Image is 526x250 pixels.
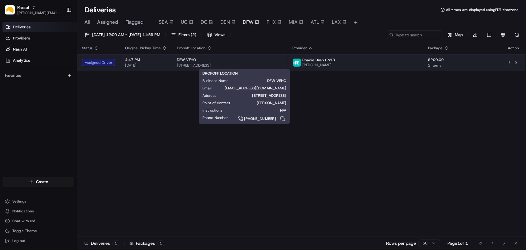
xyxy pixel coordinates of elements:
[244,116,276,121] span: [PHONE_NUMBER]
[4,87,50,98] a: 📗Knowledge Base
[386,240,416,246] p: Rows per page
[84,240,119,246] div: Deliveries
[2,71,74,80] div: Favorites
[202,100,230,105] span: Point of contact
[177,57,196,62] span: DFW VEHO
[222,86,286,91] span: [EMAIL_ADDRESS][DOMAIN_NAME]
[129,240,164,246] div: Packages
[202,93,216,98] span: Address
[17,10,61,15] button: [PERSON_NAME][EMAIL_ADDRESS][PERSON_NAME][DOMAIN_NAME]
[17,4,29,10] button: Parsel
[202,71,238,76] span: DROPOFF LOCATION
[240,100,286,105] span: [PERSON_NAME]
[43,104,75,109] a: Powered byPylon
[12,219,35,223] span: Chat with us!
[2,2,64,17] button: ParselParsel[PERSON_NAME][EMAIL_ADDRESS][PERSON_NAME][DOMAIN_NAME]
[226,93,286,98] span: [STREET_ADDRESS]
[204,31,228,39] button: Views
[21,65,78,70] div: We're available if you need us!
[293,59,301,67] img: roadie-logo-v2.jpg
[159,18,168,26] span: SEA
[82,31,163,39] button: [DATE] 12:00 AM - [DATE] 11:59 PM
[428,46,442,51] span: Package
[82,46,92,51] span: Status
[512,31,521,39] button: Refresh
[2,33,77,43] a: Providers
[6,6,18,18] img: Nash
[289,18,298,26] span: MIA
[302,63,335,68] span: [PERSON_NAME]
[61,105,75,109] span: Pylon
[201,18,207,26] span: DC
[12,209,34,214] span: Notifications
[36,179,48,185] span: Create
[2,227,74,235] button: Toggle Theme
[6,90,11,95] div: 📗
[84,5,116,15] h1: Deliveries
[6,59,17,70] img: 1736555255976-a54dd68f-1ca7-489b-9aae-adbdc363a1c4
[302,58,335,63] span: Roadie Rush (P2P)
[12,228,37,233] span: Toggle Theme
[428,57,497,62] span: $200.00
[168,31,199,39] button: Filters(2)
[214,32,225,38] span: Views
[58,89,99,96] span: API Documentation
[112,240,119,246] div: 1
[202,115,228,120] span: Phone Number
[311,18,319,26] span: ATL
[2,177,74,187] button: Create
[97,18,118,26] span: Assigned
[13,58,30,63] span: Analytics
[21,59,101,65] div: Start new chat
[12,199,26,204] span: Settings
[202,108,222,113] span: Instructions
[13,24,31,30] span: Deliveries
[84,18,90,26] span: All
[92,32,160,38] span: [DATE] 12:00 AM - [DATE] 11:59 PM
[191,32,196,38] span: ( 2 )
[125,57,167,62] span: 4:47 PM
[157,240,164,246] div: 1
[105,61,112,68] button: Start new chat
[267,18,276,26] span: PHX
[238,115,286,122] a: [PHONE_NUMBER]
[13,47,27,52] span: Nash AI
[125,18,144,26] span: Flagged
[5,5,15,15] img: Parsel
[202,86,212,91] span: Email
[2,207,74,215] button: Notifications
[52,90,57,95] div: 💻
[447,240,468,246] div: Page 1 of 1
[387,31,442,39] input: Type to search
[50,87,101,98] a: 💻API Documentation
[243,18,254,26] span: DFW
[13,35,30,41] span: Providers
[239,78,286,83] span: DFW VEHO
[177,63,283,68] span: [STREET_ADDRESS]
[125,63,167,68] span: [DATE]
[445,31,466,39] button: Map
[220,18,230,26] span: DEN
[446,7,519,12] span: All times are displayed using EDT timezone
[2,197,74,206] button: Settings
[6,25,112,35] p: Welcome 👋
[2,44,77,54] a: Nash AI
[2,55,77,65] a: Analytics
[332,18,341,26] span: LAX
[202,78,229,83] span: Business Name
[428,63,497,68] span: 2 items
[2,236,74,245] button: Log out
[16,40,102,46] input: Clear
[177,46,206,51] span: Dropoff Location
[507,46,520,51] div: Action
[2,22,77,32] a: Deliveries
[125,46,161,51] span: Original Pickup Time
[12,238,25,243] span: Log out
[292,46,307,51] span: Provider
[232,108,286,113] span: N/A
[181,18,188,26] span: UG
[12,89,47,96] span: Knowledge Base
[178,32,196,38] span: Filters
